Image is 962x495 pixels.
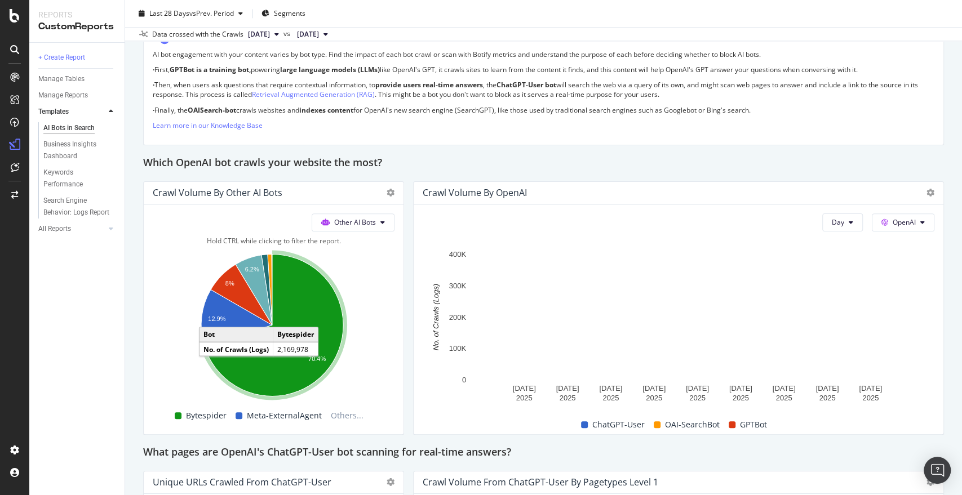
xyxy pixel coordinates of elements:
text: 2025 [862,394,879,402]
text: No. of Crawls (Logs) [432,284,440,350]
div: Templates [38,106,69,118]
button: [DATE] [243,28,283,41]
strong: OAISearch-bot [188,105,236,115]
div: All Reports [38,223,71,235]
p: First, powering like OpenAI's GPT, it crawls sites to learn from the content it finds, and this c... [153,65,934,74]
a: Manage Reports [38,90,117,101]
text: 2025 [602,394,619,402]
p: AI bot engagement with your content varies by bot type. Find the impact of each bot crawl or scan... [153,50,934,59]
text: [DATE] [556,384,579,393]
text: 2025 [646,394,662,402]
button: [DATE] [292,28,333,41]
text: [DATE] [513,384,536,393]
text: 400K [449,250,467,258]
p: Then, when users ask questions that require contextual information, to , the will search the web ... [153,80,934,99]
text: [DATE] [815,384,839,393]
a: Learn more in our Knowledge Base [153,121,263,130]
h2: What pages are OpenAI's ChatGPT-User bot scanning for real-time answers? [143,444,511,462]
div: Unique URLs Crawled from ChatGPT-User [153,476,331,488]
h2: Which OpenAI bot crawls your website the most? [143,154,382,172]
button: Last 28 DaysvsPrev. Period [134,5,247,23]
text: 0 [462,376,466,384]
strong: large language models (LLMs) [280,65,380,74]
text: 100K [449,344,467,353]
div: Open Intercom Messenger [924,457,951,484]
div: Which OpenAI bot crawls your website the most? [143,154,944,172]
span: ChatGPT-User [592,418,645,431]
a: Retrieval Augmented Generation (RAG) [252,90,375,99]
span: vs Prev. Period [189,8,234,18]
span: GPTBot [740,418,767,431]
span: Last 28 Days [149,8,189,18]
span: vs [283,29,292,39]
button: OpenAI [872,213,934,231]
text: 2025 [776,394,792,402]
button: Day [822,213,863,231]
text: 6.2% [245,266,259,273]
strong: · [153,105,154,115]
text: [DATE] [686,384,709,393]
strong: · [153,65,154,74]
text: 300K [449,282,467,290]
text: 8% [225,280,234,287]
div: Crawl Volume by OpenAI [423,187,527,198]
span: OAI-SearchBot [665,418,720,431]
text: 200K [449,313,467,322]
text: 2025 [559,394,575,402]
a: Manage Tables [38,73,117,85]
text: 70.4% [308,355,326,362]
span: Others... [326,409,368,422]
div: Different OpenAI bot types for different needsAI bot engagement with your content varies by bot t... [143,12,944,145]
span: Day [832,217,844,227]
span: Meta-ExternalAgent [247,409,322,422]
div: Reports [38,9,116,20]
strong: ChatGPT-User bot [496,80,556,90]
a: + Create Report [38,52,117,64]
div: AI Bots in Search [43,122,95,134]
a: Templates [38,106,105,118]
div: Crawl Volume by OpenAIDayOpenAIA chart.ChatGPT-UserOAI-SearchBotGPTBot [413,181,944,435]
div: Search Engine Behavior: Logs Report [43,195,110,218]
span: Bytespider [186,409,227,422]
text: 2025 [819,394,835,402]
text: 2025 [733,394,749,402]
div: + Create Report [38,52,85,64]
div: Manage Tables [38,73,85,85]
span: 2025 Aug. 13th [248,29,270,39]
strong: indexes content [299,105,353,115]
span: Other AI Bots [334,217,376,227]
button: Segments [257,5,310,23]
text: [DATE] [859,384,882,393]
div: Data crossed with the Crawls [152,29,243,39]
span: OpenAI [893,217,916,227]
a: Business Insights Dashboard [43,139,117,162]
div: Crawl Volume from ChatGPT-User by pagetypes Level 1 [423,476,658,488]
text: [DATE] [599,384,622,393]
span: 2025 Jul. 16th [297,29,319,39]
text: [DATE] [773,384,796,393]
strong: GPTBot is a training bot, [170,65,251,74]
svg: A chart. [153,248,391,406]
p: Finally, the crawls websites and for OpenAI's new search engine (SearchGPT), like those used by t... [153,105,934,115]
text: 2025 [516,394,533,402]
div: Keywords Performance [43,167,107,190]
div: Crawl Volume by Other AI BotsOther AI BotsHold CTRL while clicking to filter the report.A chart.B... [143,181,404,435]
strong: · [153,80,154,90]
div: Business Insights Dashboard [43,139,108,162]
div: What pages are OpenAI's ChatGPT-User bot scanning for real-time answers? [143,444,944,462]
a: AI Bots in Search [43,122,117,134]
div: Manage Reports [38,90,88,101]
a: Keywords Performance [43,167,117,190]
text: [DATE] [642,384,666,393]
button: Other AI Bots [312,213,394,231]
div: CustomReports [38,20,116,33]
span: Segments [274,8,305,18]
a: All Reports [38,223,105,235]
a: Search Engine Behavior: Logs Report [43,195,117,218]
svg: A chart. [423,248,928,406]
text: 2025 [689,394,706,402]
div: Crawl Volume by Other AI Bots [153,187,282,198]
text: 12.9% [208,315,225,322]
